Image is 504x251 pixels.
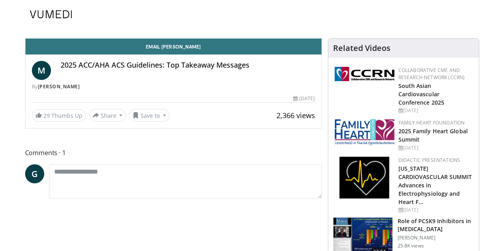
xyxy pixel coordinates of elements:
[25,39,322,54] a: Email [PERSON_NAME]
[293,95,315,102] div: [DATE]
[335,119,394,146] img: 96363db5-6b1b-407f-974b-715268b29f70.jpeg.150x105_q85_autocrop_double_scale_upscale_version-0.2.jpg
[398,119,465,126] a: Family Heart Foundation
[129,109,170,122] button: Save to
[335,67,394,81] img: a04ee3ba-8487-4636-b0fb-5e8d268f3737.png.150x105_q85_autocrop_double_scale_upscale_version-0.2.png
[398,217,474,233] h3: Role of PCSK9 Inhibitors in [MEDICAL_DATA]
[398,127,468,143] a: 2025 Family Heart Global Summit
[25,164,44,183] a: G
[32,61,51,80] a: M
[89,109,126,122] button: Share
[277,111,315,120] span: 2,366 views
[398,107,473,114] div: [DATE]
[30,10,72,18] img: VuMedi Logo
[398,243,424,249] p: 25.8K views
[398,144,473,152] div: [DATE]
[32,83,315,90] div: By
[398,82,445,106] a: South Asian Cardiovascular Conference 2025
[25,148,322,158] span: Comments 1
[43,112,50,119] span: 29
[32,109,86,122] a: 29 Thumbs Up
[398,206,473,214] div: [DATE]
[339,157,389,198] img: 1860aa7a-ba06-47e3-81a4-3dc728c2b4cf.png.150x105_q85_autocrop_double_scale_upscale_version-0.2.png
[398,235,474,241] p: [PERSON_NAME]
[61,61,315,70] h4: 2025 ACC/AHA ACS Guidelines: Top Takeaway Messages
[398,165,472,206] a: [US_STATE] CARDIOVASCULAR SUMMIT Advances in Electrophysiology and Heart F…
[333,43,390,53] h4: Related Videos
[398,157,473,164] div: Didactic Presentations
[398,67,465,81] a: Collaborative CME and Research Network (CCRN)
[398,164,473,206] h2: IOWA CARDIOVASCULAR SUMMIT Advances in Electrophysiology and Heart Failure
[38,83,80,90] a: [PERSON_NAME]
